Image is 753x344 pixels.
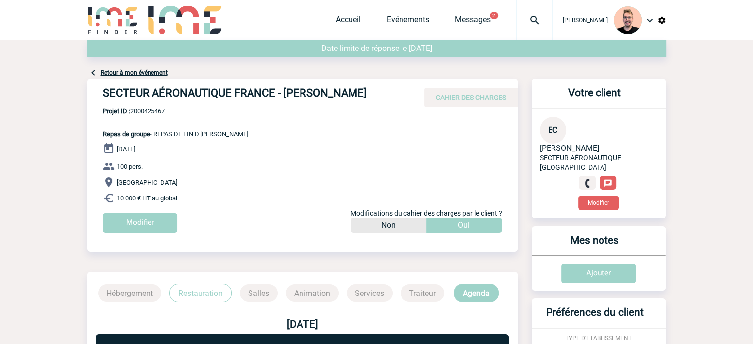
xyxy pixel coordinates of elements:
[103,87,400,103] h4: SECTEUR AÉRONAUTIQUE FRANCE - [PERSON_NAME]
[536,306,654,328] h3: Préférences du client
[321,44,432,53] span: Date limite de réponse le [DATE]
[603,179,612,188] img: chat-24-px-w.png
[240,284,278,302] p: Salles
[387,15,429,29] a: Evénements
[548,125,557,135] span: EC
[540,144,599,153] span: [PERSON_NAME]
[578,196,619,210] button: Modifier
[614,6,642,34] img: 129741-1.png
[436,94,506,101] span: CAHIER DES CHARGES
[351,209,502,217] span: Modifications du cahier des charges par le client ?
[454,284,499,302] p: Agenda
[117,179,177,186] span: [GEOGRAPHIC_DATA]
[117,146,135,153] span: [DATE]
[103,107,130,115] b: Projet ID :
[286,284,339,302] p: Animation
[103,213,177,233] input: Modifier
[169,284,232,302] p: Restauration
[455,15,491,29] a: Messages
[583,179,592,188] img: fixe.png
[103,130,248,138] span: - REPAS DE FIN D [PERSON_NAME]
[103,107,248,115] span: 2000425467
[565,335,632,342] span: TYPE D'ETABLISSEMENT
[347,284,393,302] p: Services
[536,234,654,255] h3: Mes notes
[563,17,608,24] span: [PERSON_NAME]
[117,195,177,202] span: 10 000 € HT au global
[381,218,396,233] p: Non
[117,163,143,170] span: 100 pers.
[287,318,318,330] b: [DATE]
[536,87,654,108] h3: Votre client
[458,218,470,233] p: Oui
[540,154,621,171] span: SECTEUR AÉRONAUTIQUE [GEOGRAPHIC_DATA]
[101,69,168,76] a: Retour à mon événement
[103,130,150,138] span: Repas de groupe
[87,6,139,34] img: IME-Finder
[336,15,361,29] a: Accueil
[98,284,161,302] p: Hébergement
[490,12,498,19] button: 2
[401,284,444,302] p: Traiteur
[561,264,636,283] input: Ajouter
